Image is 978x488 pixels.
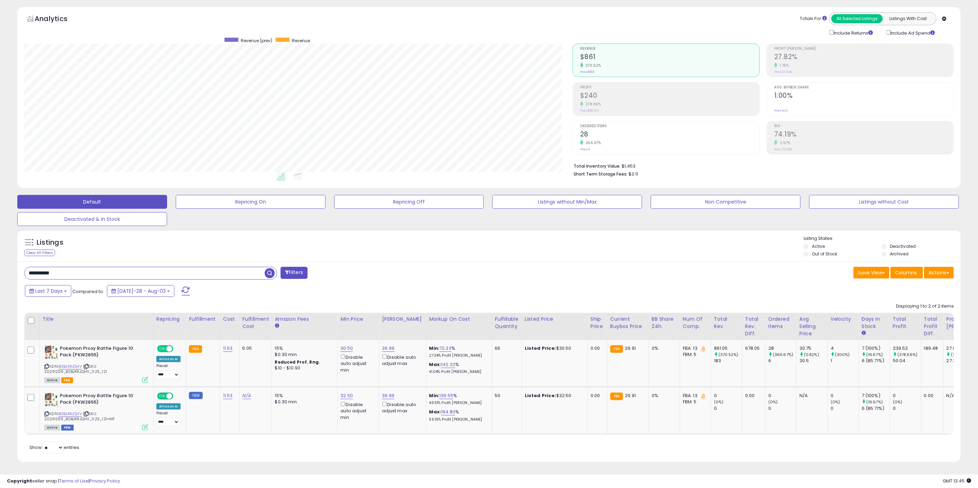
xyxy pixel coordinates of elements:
small: Prev: $50.04 [580,109,598,113]
p: 56.16% Profit [PERSON_NAME] [429,417,487,422]
small: FBA [610,393,623,400]
span: OFF [172,346,183,352]
span: Compared to: [72,288,104,295]
span: 29.91 [625,392,636,399]
span: OFF [172,393,183,399]
a: B0BJKRJQHV [58,411,82,417]
button: Non Competitive [651,195,801,209]
button: Deactivated & In Stock [17,212,167,226]
div: Current Buybox Price [610,316,646,330]
div: Total Rev. [714,316,739,330]
div: 0 [768,405,796,412]
button: [DATE]-28 - Aug-03 [107,285,174,297]
div: FBM: 5 [683,351,706,358]
div: 6 (85.71%) [862,358,890,364]
a: B0BJKRJQHV [58,364,82,369]
div: Displaying 1 to 2 of 2 items [896,303,954,310]
span: [DATE]-28 - Aug-03 [117,288,166,294]
div: 0 [714,393,742,399]
label: Archived [890,251,909,257]
div: 6.05 [243,345,267,351]
p: 49.51% Profit [PERSON_NAME] [429,401,487,405]
div: Include Ad Spend [881,29,946,37]
div: 50.04 [893,358,921,364]
button: Columns [890,267,923,279]
b: Pokemon Proxy Battle Figure 10 Pack (PKW2855) [60,345,144,360]
a: 39.99 [382,392,394,399]
span: FBA [61,377,73,383]
div: 28 [768,345,796,351]
div: 15% [275,393,332,399]
div: Total Rev. Diff. [745,316,762,337]
img: 51emDOdjbBL._SL40_.jpg [44,345,58,359]
button: Repricing On [176,195,326,209]
span: Ordered Items [580,124,759,128]
span: Show: entries [29,444,79,451]
small: 370.52% [583,63,601,68]
span: Revenue [580,47,759,51]
span: $3.11 [629,171,638,177]
small: (378.66%) [897,352,917,357]
a: 39.99 [382,345,394,352]
a: 11.53 [223,345,233,352]
h2: $240 [580,92,759,101]
div: Disable auto adjust max [382,353,421,367]
div: 1 [831,358,859,364]
span: ON [158,393,166,399]
span: ROI [774,124,953,128]
a: N/A [243,392,251,399]
b: Listed Price: [525,392,556,399]
small: (0%) [893,399,903,405]
small: 378.66% [583,102,601,107]
div: Total Profit [893,316,918,330]
button: Filters [281,267,308,279]
strong: Copyright [7,478,32,484]
small: Days In Stock. [862,330,866,336]
small: (1.76%) [951,352,965,357]
span: Avg. Buybox Share [774,86,953,90]
small: 366.67% [583,140,601,146]
div: BB Share 24h. [652,316,677,330]
small: (0%) [768,399,778,405]
div: 0 [714,405,742,412]
span: 2025-08-12 13:45 GMT [943,478,971,484]
div: 7 (100%) [862,345,890,351]
div: $0.30 min [275,351,332,358]
button: Listings With Cost [883,14,934,23]
div: Disable auto adjust max [382,401,421,414]
b: Pokemon Proxy Battle Figure 10 Pack (PKW2855) [60,393,144,407]
span: Columns [895,269,917,276]
div: 0 [831,405,859,412]
small: FBA [610,345,623,353]
p: 27.34% Profit [PERSON_NAME] [429,353,487,358]
a: Privacy Policy [90,478,120,484]
div: Cost [223,316,237,323]
small: (300%) [835,352,850,357]
div: Disable auto adjust min [340,353,374,373]
div: Amazon AI [156,356,181,362]
div: Amazon AI [156,403,181,410]
div: Amazon Fees [275,316,335,323]
div: 239.52 [893,345,921,351]
small: Prev: 72.33% [774,147,792,151]
h2: 27.82% [774,53,953,62]
div: Fulfillment [189,316,217,323]
div: FBA: 13 [683,393,706,399]
div: 0.00 [924,393,938,399]
button: All Selected Listings [831,14,883,23]
small: (370.52%) [719,352,738,357]
h2: 74.19% [774,130,953,140]
span: Revenue (prev) [241,38,272,44]
small: (366.67%) [773,352,793,357]
span: All listings currently available for purchase on Amazon [44,425,60,431]
b: Min: [429,392,440,399]
a: Terms of Use [59,478,89,484]
div: $10 - $10.90 [275,365,332,371]
div: 0 [831,393,859,399]
div: Total Profit Diff. [924,316,941,337]
div: 678.05 [745,345,760,351]
h2: 28 [580,130,759,140]
small: Prev: 27.34% [774,70,792,74]
div: 0 [893,405,921,412]
a: 142.32 [441,361,455,368]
